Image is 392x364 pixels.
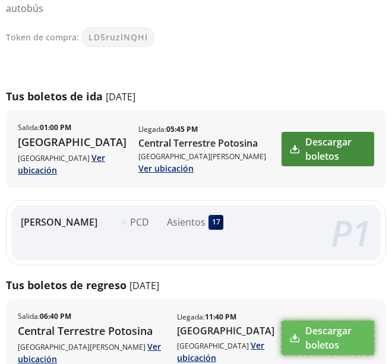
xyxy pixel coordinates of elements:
b: 01:00 PM [40,122,71,132]
p: [PERSON_NAME] [21,215,97,229]
p: PCD [130,215,149,229]
p: [GEOGRAPHIC_DATA] [177,339,280,364]
p: Token de compra: [6,31,79,43]
div: 17 [208,215,223,230]
p: Salida : [18,311,71,322]
b: 06:40 PM [40,311,71,321]
p: [GEOGRAPHIC_DATA] [177,324,280,338]
a: Descargar boletos [282,321,374,355]
b: 11:40 PM [205,312,236,322]
p: [DATE] [129,278,159,293]
p: Tus boletos de ida [6,88,103,105]
p: Salida : [18,122,71,133]
a: Ver ubicación [138,163,194,174]
span: LD5ruzlNQHI [88,31,148,43]
p: [GEOGRAPHIC_DATA][PERSON_NAME] [138,151,280,175]
p: Tus boletos de regreso [6,277,127,293]
p: Llegada : [177,312,236,322]
a: Ver ubicación [18,152,105,176]
b: 05:45 PM [166,124,198,134]
p: Asientos [167,215,206,229]
p: Central Terrestre Potosina [18,323,165,339]
p: [GEOGRAPHIC_DATA] [18,151,127,176]
p: Central Terrestre Potosina [138,136,280,150]
p: [DATE] [106,90,135,104]
a: Descargar boletos [282,132,374,166]
em: P 1 [331,208,371,257]
p: Llegada : [138,124,198,135]
p: [GEOGRAPHIC_DATA] [18,134,127,150]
